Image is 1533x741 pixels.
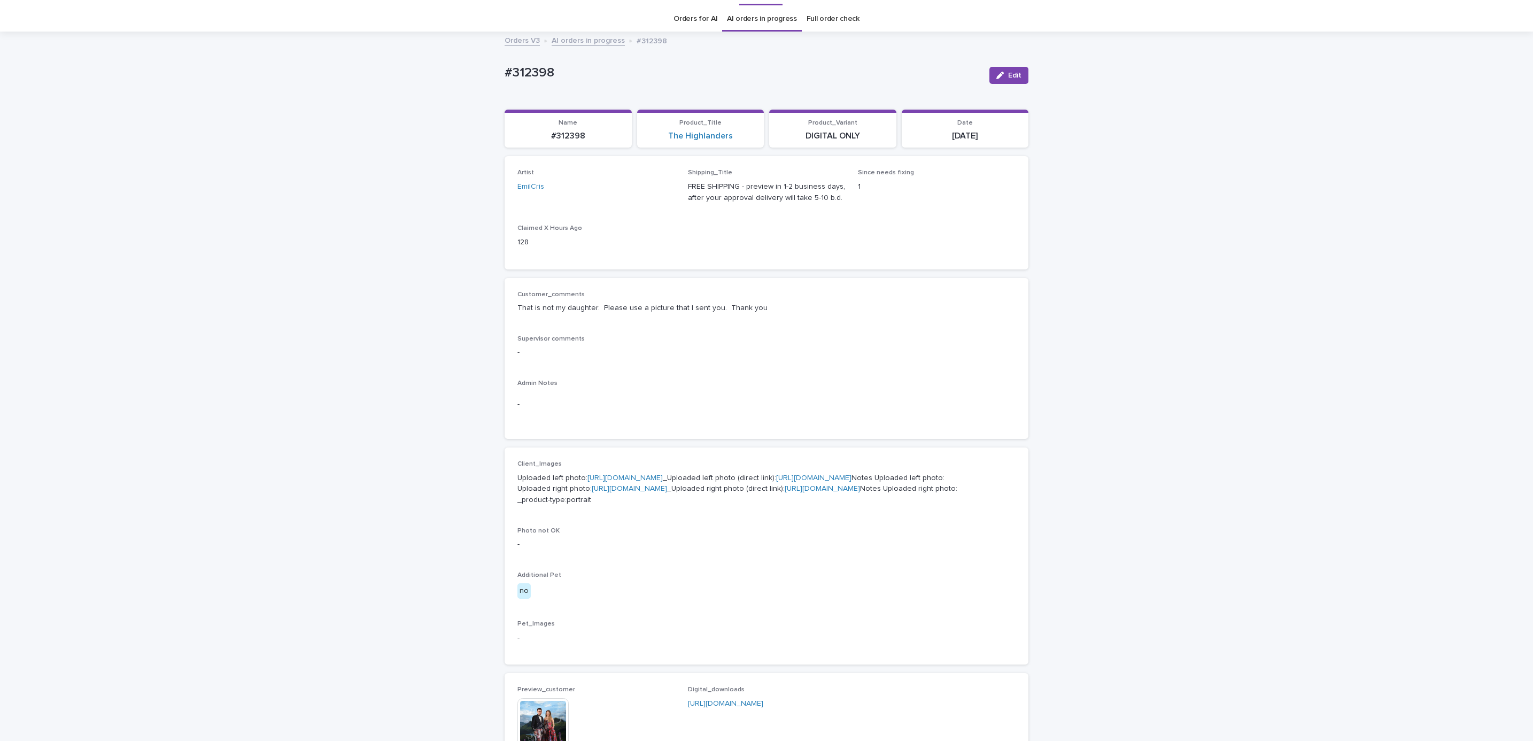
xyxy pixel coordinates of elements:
[1008,72,1021,79] span: Edit
[517,380,558,387] span: Admin Notes
[688,169,732,176] span: Shipping_Title
[517,572,561,578] span: Additional Pet
[559,120,577,126] span: Name
[727,6,797,32] a: AI orders in progress
[673,6,717,32] a: Orders for AI
[776,474,851,482] a: [URL][DOMAIN_NAME]
[517,632,1016,644] p: -
[785,485,860,492] a: [URL][DOMAIN_NAME]
[592,485,667,492] a: [URL][DOMAIN_NAME]
[517,583,531,599] div: no
[688,700,763,707] a: [URL][DOMAIN_NAME]
[517,237,675,248] p: 128
[517,461,562,467] span: Client_Images
[776,131,890,141] p: DIGITAL ONLY
[517,169,534,176] span: Artist
[688,181,846,204] p: FREE SHIPPING - preview in 1-2 business days, after your approval delivery will take 5-10 b.d.
[957,120,973,126] span: Date
[517,347,1016,358] p: -
[511,131,625,141] p: #312398
[858,181,1016,192] p: 1
[517,473,1016,506] p: Uploaded left photo: _Uploaded left photo (direct link): Notes Uploaded left photo: Uploaded righ...
[517,225,582,231] span: Claimed X Hours Ago
[908,131,1023,141] p: [DATE]
[517,621,555,627] span: Pet_Images
[517,336,585,342] span: Supervisor comments
[637,34,667,46] p: #312398
[858,169,914,176] span: Since needs fixing
[517,399,1016,410] p: -
[517,291,585,298] span: Customer_comments
[807,6,860,32] a: Full order check
[688,686,745,693] span: Digital_downloads
[668,131,733,141] a: The Highlanders
[517,686,575,693] span: Preview_customer
[989,67,1028,84] button: Edit
[505,65,981,81] p: #312398
[517,539,1016,550] p: -
[808,120,857,126] span: Product_Variant
[505,34,540,46] a: Orders V3
[517,181,544,192] a: EmilCris
[552,34,625,46] a: AI orders in progress
[517,528,560,534] span: Photo not OK
[679,120,722,126] span: Product_Title
[587,474,663,482] a: [URL][DOMAIN_NAME]
[517,303,1016,314] p: That is not my daughter. Please use a picture that I sent you. Thank you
